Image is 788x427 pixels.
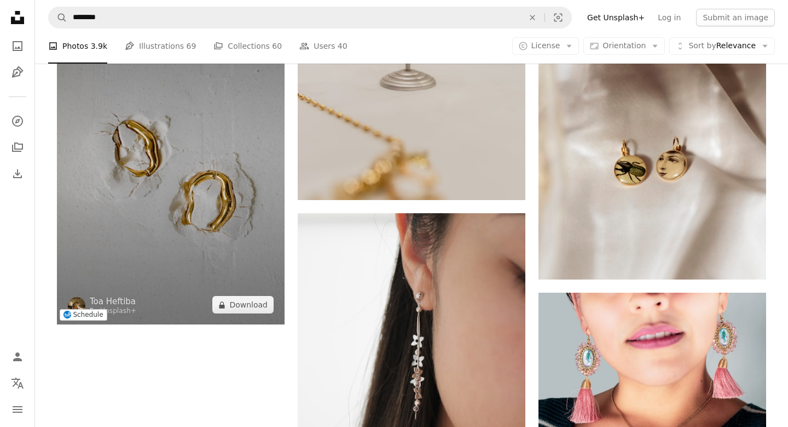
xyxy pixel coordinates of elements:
[669,37,775,55] button: Sort byRelevance
[272,40,282,52] span: 60
[299,29,347,64] a: Users 40
[68,297,85,315] img: Go to Toa Heftiba's profile
[57,153,285,163] a: A couple of gold rings sitting on top of a white wall
[48,7,572,29] form: Find visuals sitewide
[338,40,347,52] span: 40
[7,110,28,132] a: Explore
[520,7,544,28] button: Clear
[688,41,756,52] span: Relevance
[531,41,560,50] span: License
[100,307,136,315] a: Unsplash+
[7,61,28,83] a: Illustrations
[581,9,651,26] a: Get Unsplash+
[538,160,766,170] a: a pair of earrings with a picture of a woman's face
[651,9,687,26] a: Log in
[7,346,28,368] a: Log in / Sign up
[7,398,28,420] button: Menu
[90,296,136,307] a: Toa Heftiba
[60,309,107,321] button: Schedule
[7,7,28,31] a: Home — Unsplash
[545,7,571,28] button: Visual search
[7,136,28,158] a: Collections
[583,37,665,55] button: Orientation
[538,360,766,370] a: woman wearing silver necklace and earrings
[7,372,28,394] button: Language
[538,52,766,280] img: a pair of earrings with a picture of a woman's face
[688,41,716,50] span: Sort by
[73,311,103,318] span: Schedule
[90,307,136,316] div: For
[602,41,646,50] span: Orientation
[49,7,67,28] button: Search Unsplash
[125,29,196,64] a: Illustrations 69
[298,379,525,389] a: a woman's ear with a necklace
[212,296,274,314] button: Download
[7,35,28,57] a: Photos
[696,9,775,26] button: Submit an image
[187,40,196,52] span: 69
[7,163,28,185] a: Download History
[512,37,580,55] button: License
[213,29,282,64] a: Collections 60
